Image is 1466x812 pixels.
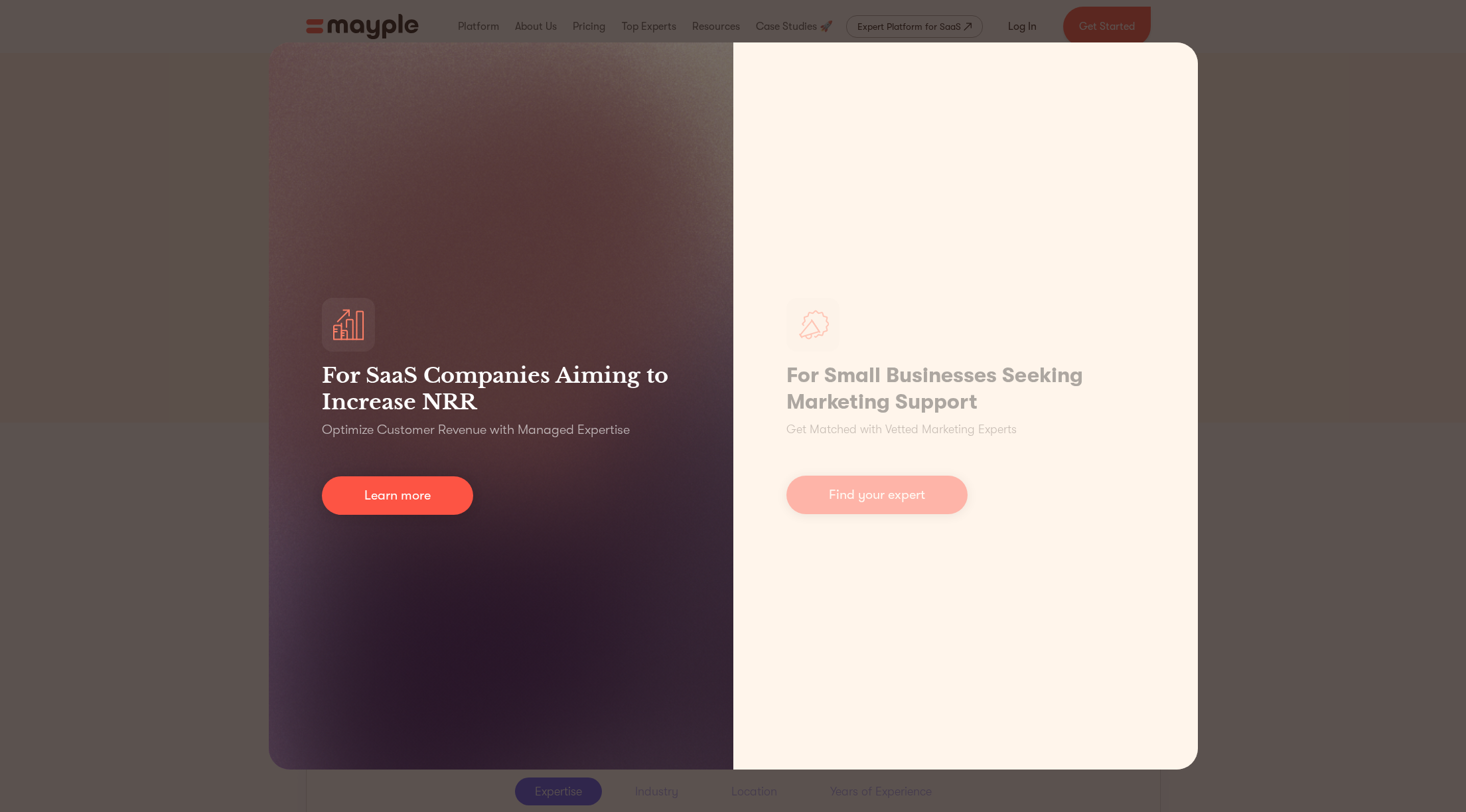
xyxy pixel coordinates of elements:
a: Find your expert [786,476,968,514]
h3: For SaaS Companies Aiming to Increase NRR [322,362,680,415]
h1: For Small Businesses Seeking Marketing Support [786,362,1145,415]
p: Optimize Customer Revenue with Managed Expertise [322,421,630,439]
a: Learn more [322,476,473,515]
p: Get Matched with Vetted Marketing Experts [786,421,1017,439]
